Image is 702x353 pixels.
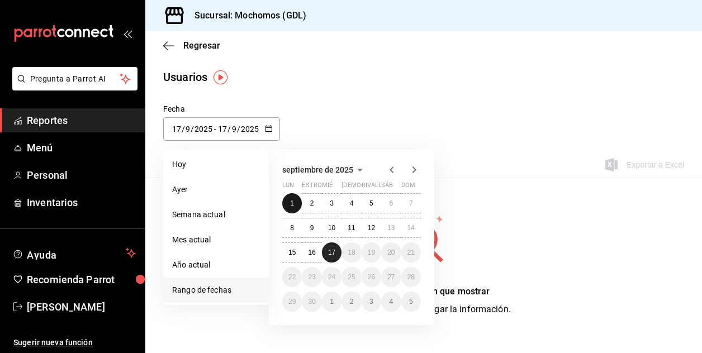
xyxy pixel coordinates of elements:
[322,292,341,312] button: 1 de octubre de 2025
[308,298,315,306] abbr: 30 de septiembre de 2025
[362,292,381,312] button: 3 de octubre de 2025
[282,163,367,176] button: septiembre de 2025
[409,199,413,207] abbr: 7 de septiembre de 2025
[237,125,240,133] span: /
[191,125,194,133] span: /
[302,218,321,238] button: 9 de septiembre de 2025
[13,338,93,347] font: Sugerir nueva función
[185,125,191,133] input: Mes
[389,199,393,207] abbr: 6 de septiembre de 2025
[302,292,321,312] button: 30 de septiembre de 2025
[409,298,413,306] abbr: 5 de octubre de 2025
[186,9,306,22] h3: Sucursal: Mochomos (GDL)
[302,267,321,287] button: 23 de septiembre de 2025
[302,182,337,193] abbr: martes
[163,202,269,227] li: Semana actual
[183,40,220,51] span: Regresar
[368,224,375,232] abbr: 12 de septiembre de 2025
[12,67,137,90] button: Pregunta a Parrot AI
[322,182,333,193] abbr: miércoles
[308,249,315,256] abbr: 16 de septiembre de 2025
[341,242,361,263] button: 18 de septiembre de 2025
[282,292,302,312] button: 29 de septiembre de 2025
[348,224,355,232] abbr: 11 de septiembre de 2025
[310,199,314,207] abbr: 2 de septiembre de 2025
[302,242,321,263] button: 16 de septiembre de 2025
[8,81,137,93] a: Pregunta a Parrot AI
[322,242,341,263] button: 17 de septiembre de 2025
[381,182,393,193] abbr: sábado
[389,298,393,306] abbr: 4 de octubre de 2025
[387,273,395,281] abbr: 27 de septiembre de 2025
[282,193,302,213] button: 1 de septiembre de 2025
[288,273,296,281] abbr: 22 de septiembre de 2025
[322,218,341,238] button: 10 de septiembre de 2025
[163,40,220,51] button: Regresar
[362,218,381,238] button: 12 de septiembre de 2025
[227,125,231,133] span: /
[369,298,373,306] abbr: 3 de octubre de 2025
[30,73,120,85] span: Pregunta a Parrot AI
[172,125,182,133] input: Día
[214,125,216,133] span: -
[282,165,353,174] span: septiembre de 2025
[407,224,415,232] abbr: 14 de septiembre de 2025
[368,249,375,256] abbr: 19 de septiembre de 2025
[401,292,421,312] button: 5 de octubre de 2025
[381,242,401,263] button: 20 de septiembre de 2025
[348,249,355,256] abbr: 18 de septiembre de 2025
[231,125,237,133] input: Mes
[401,267,421,287] button: 28 de septiembre de 2025
[341,193,361,213] button: 4 de septiembre de 2025
[163,103,280,115] div: Fecha
[290,224,294,232] abbr: 8 de septiembre de 2025
[362,267,381,287] button: 26 de septiembre de 2025
[163,278,269,303] li: Rango de fechas
[407,249,415,256] abbr: 21 de septiembre de 2025
[163,177,269,202] li: Ayer
[401,218,421,238] button: 14 de septiembre de 2025
[123,29,132,38] button: open_drawer_menu
[350,298,354,306] abbr: 2 de octubre de 2025
[348,273,355,281] abbr: 25 de septiembre de 2025
[217,125,227,133] input: Día
[282,218,302,238] button: 8 de septiembre de 2025
[381,218,401,238] button: 13 de septiembre de 2025
[282,182,294,193] abbr: lunes
[401,182,415,193] abbr: domingo
[401,193,421,213] button: 7 de septiembre de 2025
[163,252,269,278] li: Año actual
[282,267,302,287] button: 22 de septiembre de 2025
[387,249,395,256] abbr: 20 de septiembre de 2025
[282,242,302,263] button: 15 de septiembre de 2025
[387,224,395,232] abbr: 13 de septiembre de 2025
[322,193,341,213] button: 3 de septiembre de 2025
[163,152,269,177] li: Hoy
[362,193,381,213] button: 5 de septiembre de 2025
[27,142,53,154] font: Menú
[322,267,341,287] button: 24 de septiembre de 2025
[350,199,354,207] abbr: 4 de septiembre de 2025
[163,227,269,252] li: Mes actual
[368,273,375,281] abbr: 26 de septiembre de 2025
[401,242,421,263] button: 21 de septiembre de 2025
[240,125,259,133] input: Año
[27,274,115,285] font: Recomienda Parrot
[341,218,361,238] button: 11 de septiembre de 2025
[308,273,315,281] abbr: 23 de septiembre de 2025
[328,273,335,281] abbr: 24 de septiembre de 2025
[163,69,207,85] div: Usuarios
[194,125,213,133] input: Año
[407,273,415,281] abbr: 28 de septiembre de 2025
[302,193,321,213] button: 2 de septiembre de 2025
[290,199,294,207] abbr: 1 de septiembre de 2025
[381,292,401,312] button: 4 de octubre de 2025
[341,267,361,287] button: 25 de septiembre de 2025
[288,249,296,256] abbr: 15 de septiembre de 2025
[310,224,314,232] abbr: 9 de septiembre de 2025
[341,292,361,312] button: 2 de octubre de 2025
[328,224,335,232] abbr: 10 de septiembre de 2025
[27,115,68,126] font: Reportes
[214,70,227,84] img: Marcador de información sobre herramientas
